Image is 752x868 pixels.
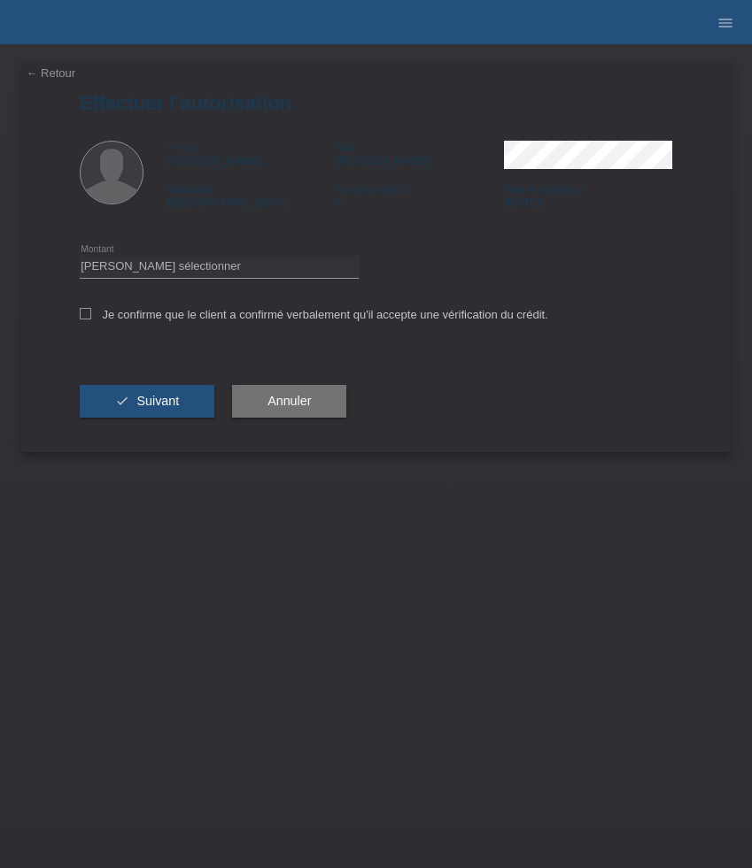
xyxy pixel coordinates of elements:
[336,182,504,209] div: C
[27,66,76,80] a: ← Retour
[504,184,585,195] span: Date d'immigration
[267,394,311,408] span: Annuler
[708,17,743,27] a: menu
[80,308,548,321] label: Je confirme que le client a confirmé verbalement qu'il accepte une vérification du crédit.
[336,141,504,167] div: [PERSON_NAME]
[232,385,346,419] button: Annuler
[717,14,734,32] i: menu
[336,184,409,195] span: Permis de séjour
[136,394,179,408] span: Suivant
[80,385,215,419] button: check Suivant
[168,184,214,195] span: Nationalité
[504,182,672,209] div: [DATE]
[336,142,356,153] span: Nom
[168,142,203,153] span: Prénom
[80,92,673,114] h1: Effectuer l’autorisation
[168,141,337,167] div: [PERSON_NAME]
[168,182,337,209] div: [GEOGRAPHIC_DATA]
[115,394,129,408] i: check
